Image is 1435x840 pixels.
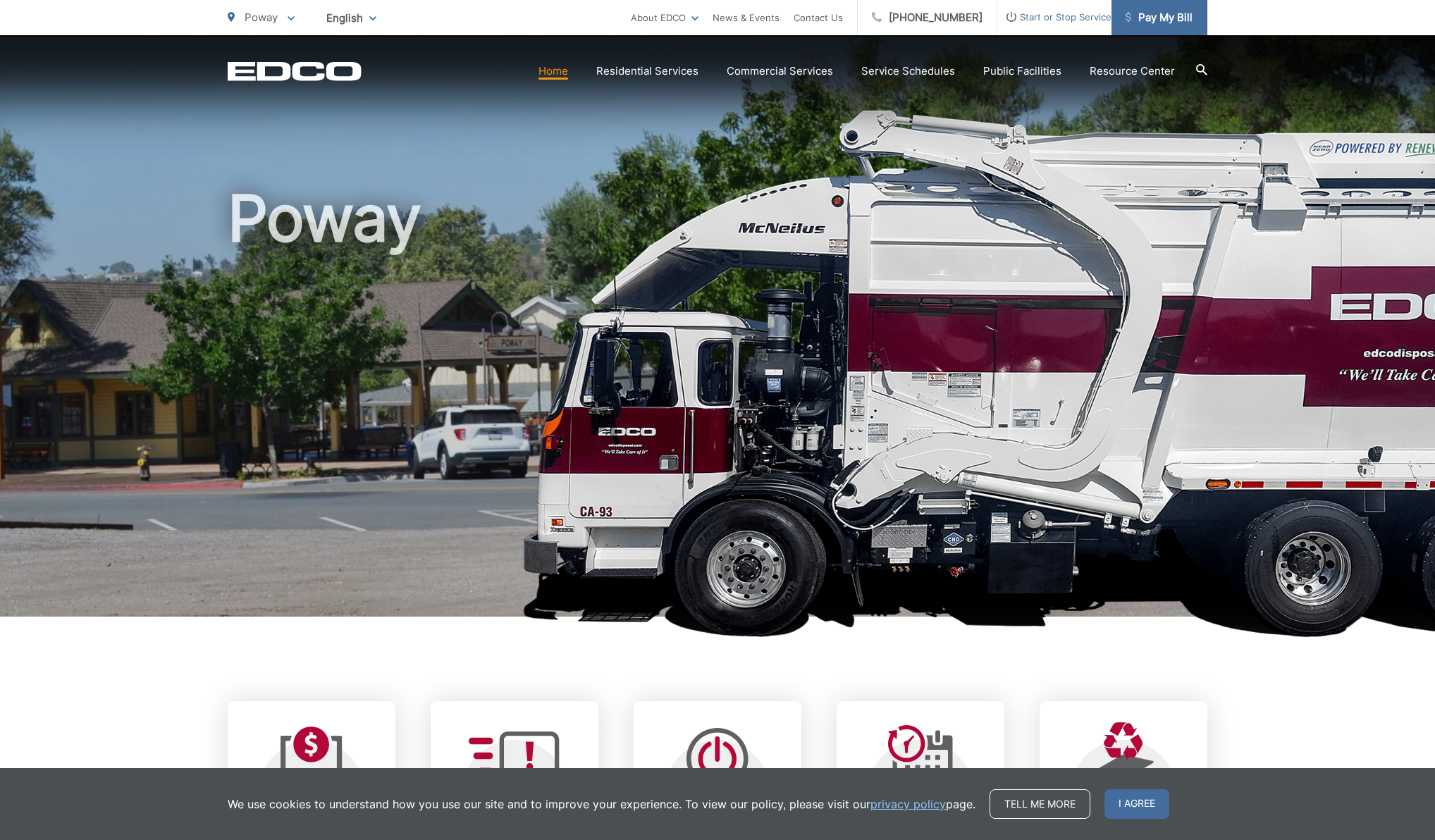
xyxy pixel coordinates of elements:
a: privacy policy [870,796,946,813]
a: Tell me more [990,789,1090,819]
a: EDCD logo. Return to the homepage. [228,61,362,81]
a: Residential Services [596,63,698,80]
a: About EDCO [631,9,698,26]
span: Poway [245,11,278,24]
span: I agree [1104,789,1169,819]
h1: Poway [228,183,1207,629]
a: Contact Us [794,9,843,26]
span: English [316,6,387,30]
a: Commercial Services [727,63,833,80]
a: Public Facilities [983,63,1061,80]
span: Pay My Bill [1126,9,1193,26]
a: Service Schedules [861,63,955,80]
a: Home [538,63,568,80]
p: We use cookies to understand how you use our site and to improve your experience. To view our pol... [228,796,975,813]
a: News & Events [713,9,780,26]
a: Resource Center [1090,63,1175,80]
